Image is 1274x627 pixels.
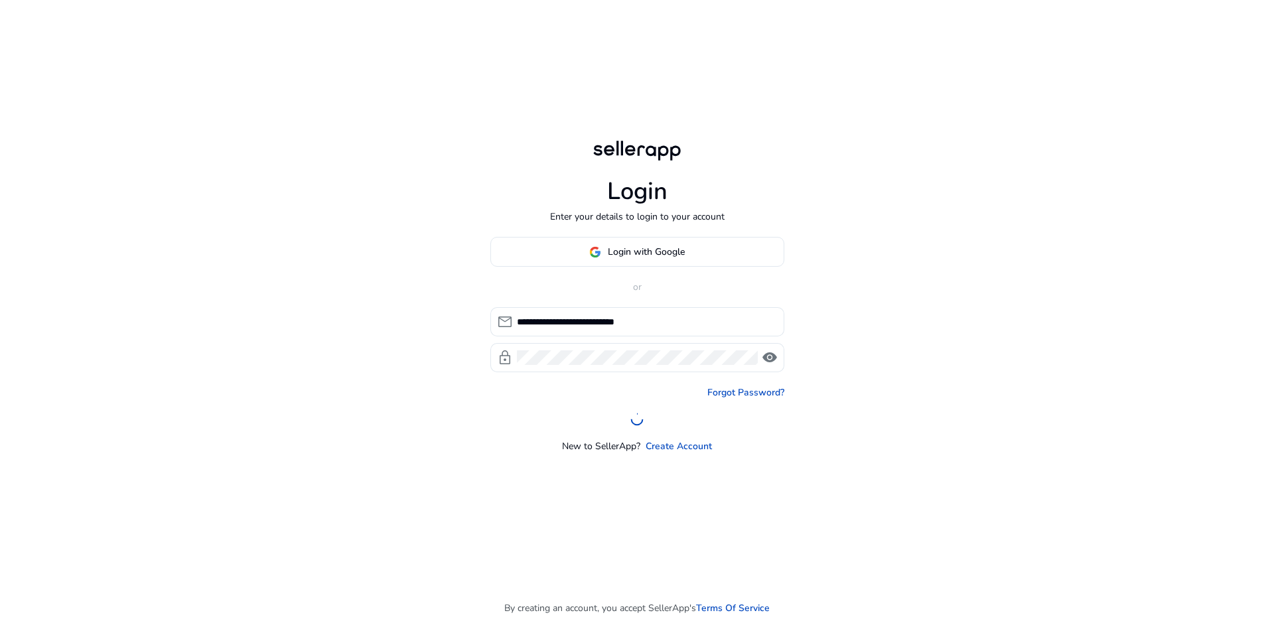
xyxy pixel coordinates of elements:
[707,385,784,399] a: Forgot Password?
[589,246,601,258] img: google-logo.svg
[490,280,784,294] p: or
[608,245,685,259] span: Login with Google
[762,350,778,366] span: visibility
[550,210,725,224] p: Enter your details to login to your account
[646,439,712,453] a: Create Account
[490,237,784,267] button: Login with Google
[607,177,668,206] h1: Login
[696,601,770,615] a: Terms Of Service
[497,314,513,330] span: mail
[562,439,640,453] p: New to SellerApp?
[497,350,513,366] span: lock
